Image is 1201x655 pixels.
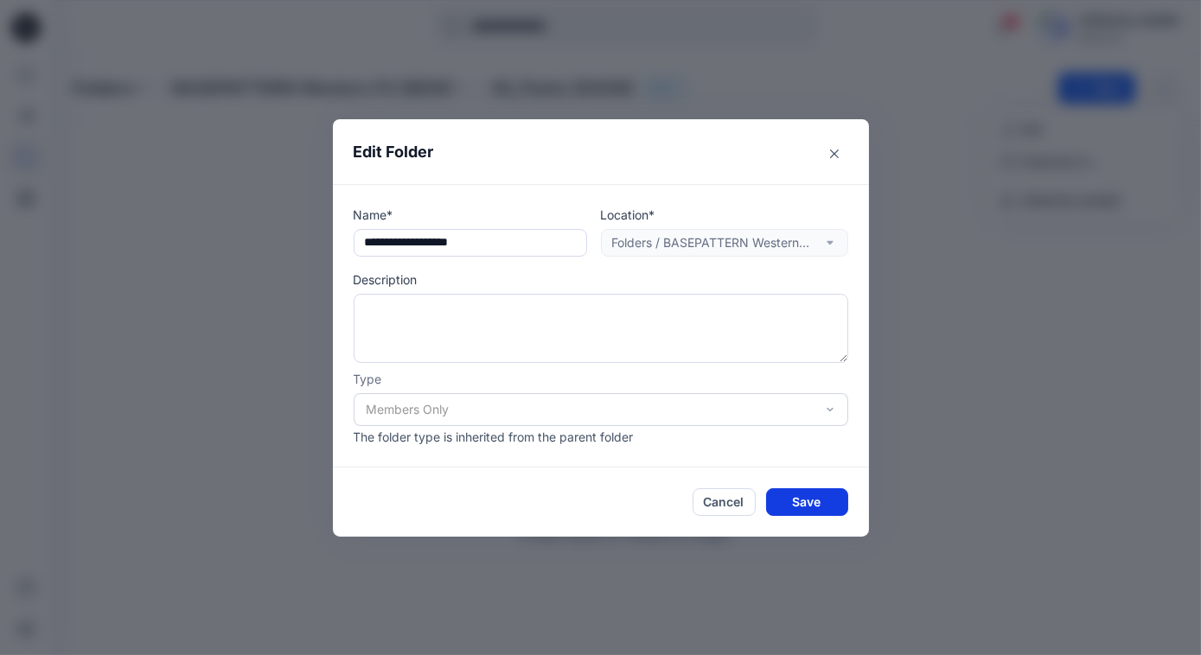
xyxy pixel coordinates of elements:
[354,206,587,224] p: Name*
[601,206,848,224] p: Location*
[693,488,756,516] button: Cancel
[821,140,848,168] button: Close
[354,428,848,446] p: The folder type is inherited from the parent folder
[354,270,848,289] p: Description
[333,119,869,184] header: Edit Folder
[354,370,848,388] p: Type
[766,488,848,516] button: Save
